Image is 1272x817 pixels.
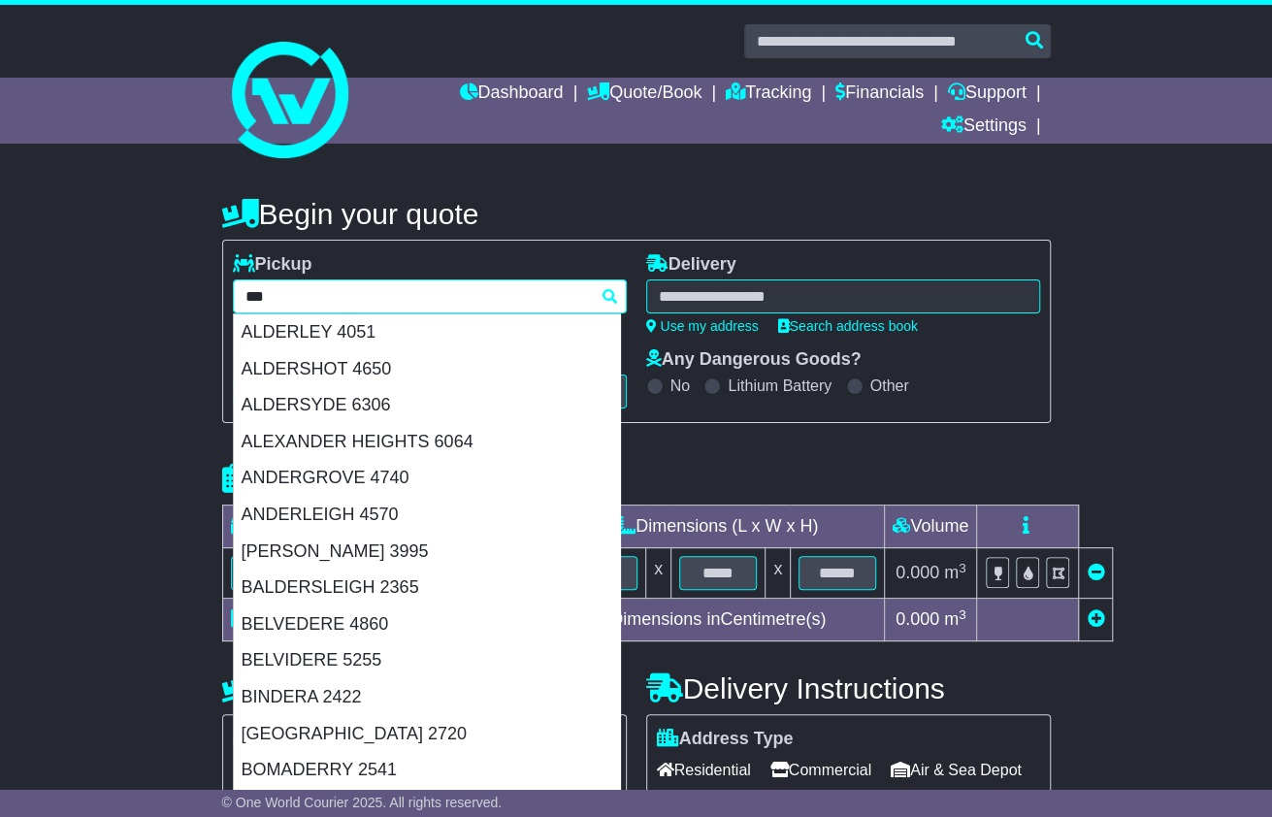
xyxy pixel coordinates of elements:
label: Address Type [657,729,794,750]
a: Search address book [778,318,918,334]
td: x [766,548,791,599]
span: 0.000 [896,563,939,582]
span: Commercial [770,755,871,785]
td: Dimensions in Centimetre(s) [552,599,885,641]
h4: Delivery Instructions [646,672,1051,704]
h4: Package details | [222,463,466,495]
label: Other [870,376,909,395]
div: ANDERGROVE 4740 [234,460,620,497]
span: © One World Courier 2025. All rights reserved. [222,795,503,810]
div: [GEOGRAPHIC_DATA] 2720 [234,716,620,753]
div: ALDERLEY 4051 [234,314,620,351]
div: BELVEDERE 4860 [234,606,620,643]
a: Tracking [726,78,811,111]
label: Pickup [233,254,312,276]
label: Delivery [646,254,736,276]
a: Use my address [646,318,759,334]
div: BOMADERRY 2541 [234,752,620,789]
span: m [944,609,966,629]
label: No [670,376,690,395]
td: Volume [885,506,977,548]
a: Support [948,78,1027,111]
div: ALDERSYDE 6306 [234,387,620,424]
h4: Begin your quote [222,198,1051,230]
sup: 3 [959,561,966,575]
label: Lithium Battery [728,376,832,395]
div: ALDERSHOT 4650 [234,351,620,388]
h4: Pickup Instructions [222,672,627,704]
a: Quote/Book [587,78,701,111]
div: ALEXANDER HEIGHTS 6064 [234,424,620,461]
td: x [646,548,671,599]
a: Financials [835,78,924,111]
a: Add new item [1087,609,1104,629]
span: m [944,563,966,582]
td: Type [222,506,384,548]
div: [PERSON_NAME] 3995 [234,534,620,571]
a: Remove this item [1087,563,1104,582]
label: Any Dangerous Goods? [646,349,862,371]
span: Air & Sea Depot [891,755,1022,785]
typeahead: Please provide city [233,279,627,313]
sup: 3 [959,607,966,622]
td: Total [222,599,384,641]
div: ANDERLEIGH 4570 [234,497,620,534]
div: BALDERSLEIGH 2365 [234,570,620,606]
span: Residential [657,755,751,785]
a: Dashboard [459,78,563,111]
a: Settings [941,111,1027,144]
div: BELVIDERE 5255 [234,642,620,679]
td: Dimensions (L x W x H) [552,506,885,548]
span: 0.000 [896,609,939,629]
div: BINDERA 2422 [234,679,620,716]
